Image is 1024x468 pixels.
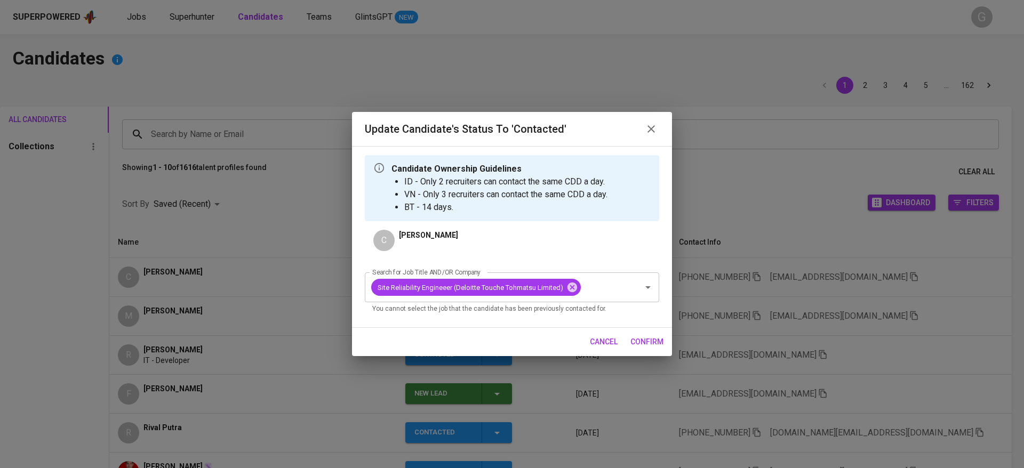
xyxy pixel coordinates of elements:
[391,163,607,175] p: Candidate Ownership Guidelines
[373,230,395,251] div: C
[630,335,663,349] span: confirm
[365,120,566,138] h6: Update Candidate's Status to 'Contacted'
[399,230,458,240] p: [PERSON_NAME]
[371,279,581,296] div: Site Reliability Engineeer (Deloitte Touche Tohmatsu Limited)
[404,201,607,214] li: BT - 14 days.
[371,283,570,293] span: Site Reliability Engineeer (Deloitte Touche Tohmatsu Limited)
[404,188,607,201] li: VN - Only 3 recruiters can contact the same CDD a day.
[590,335,618,349] span: cancel
[586,332,622,352] button: cancel
[626,332,668,352] button: confirm
[404,175,607,188] li: ID - Only 2 recruiters can contact the same CDD a day.
[641,280,655,295] button: Open
[372,304,652,314] p: You cannot select the job that the candidate has been previously contacted for.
